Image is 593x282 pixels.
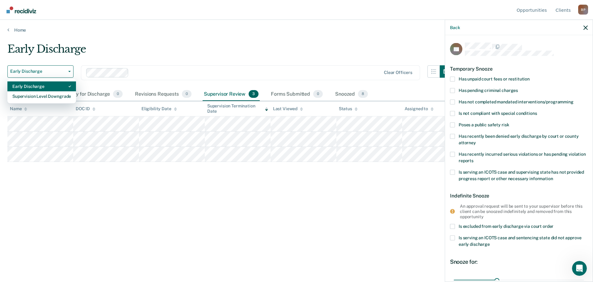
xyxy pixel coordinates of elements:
span: Poses a public safety risk [459,122,509,127]
div: Temporary Snooze [450,61,588,76]
div: Supervision Level Downgrade [12,91,71,101]
img: Recidiviz [6,7,36,13]
div: Supervision Termination Date [207,103,268,114]
span: Is not compliant with special conditions [459,111,537,115]
div: An approval request will be sent to your supervisor before this client can be snoozed indefinitel... [460,203,583,219]
span: Has recently incurred serious violations or has pending violation reports [459,151,586,163]
div: Forms Submitted [270,88,324,101]
span: 0 [313,90,323,98]
div: Snoozed [334,88,369,101]
div: Supervisor Review [203,88,260,101]
span: 0 [113,90,123,98]
div: Snooze for: [450,258,588,265]
div: DOC ID [76,106,95,111]
a: Home [7,27,586,33]
div: Clear officers [384,70,412,75]
span: 3 [249,90,259,98]
div: B P [578,5,588,15]
div: Last Viewed [273,106,303,111]
span: Has recently been denied early discharge by court or county attorney [459,133,579,145]
div: Name [10,106,27,111]
iframe: Intercom live chat [572,261,587,276]
div: Early Discharge [7,43,452,60]
button: Profile dropdown button [578,5,588,15]
div: Revisions Requests [134,88,192,101]
div: Dropdown Menu [7,79,76,104]
span: Is serving an ICOTS case and supervising state has not provided progress report or other necessar... [459,169,584,181]
div: Ready for Discharge [63,88,124,101]
div: Assigned to [405,106,434,111]
span: Is excluded from early discharge via court order [459,224,553,229]
div: Early Discharge [12,81,71,91]
span: Has not completed mandated interventions/programming [459,99,574,104]
span: Early Discharge [10,69,66,74]
div: Status [339,106,358,111]
button: Back [450,25,460,30]
span: Is serving an ICOTS case and sentencing state did not approve early discharge [459,235,581,247]
div: Indefinite Snooze [450,188,588,203]
span: Has pending criminal charges [459,88,518,93]
span: Has unpaid court fees or restitution [459,76,530,81]
span: 0 [182,90,191,98]
span: 8 [358,90,368,98]
div: Eligibility Date [141,106,177,111]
